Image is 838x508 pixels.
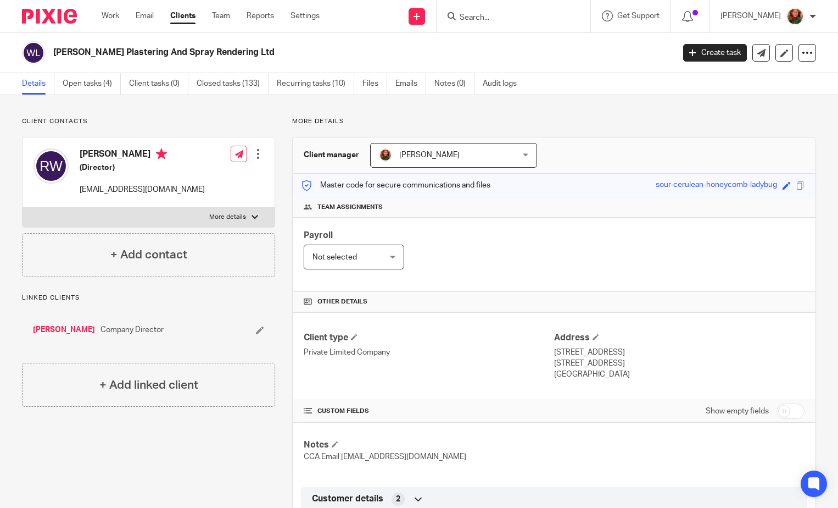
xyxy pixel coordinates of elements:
[312,493,383,505] span: Customer details
[304,439,554,451] h4: Notes
[683,44,747,62] a: Create task
[170,10,195,21] a: Clients
[63,73,121,95] a: Open tasks (4)
[292,117,816,126] p: More details
[209,213,246,222] p: More details
[53,47,544,58] h2: [PERSON_NAME] Plastering And Spray Rendering Ltd
[33,324,95,335] a: [PERSON_NAME]
[656,179,777,192] div: sour-cerulean-honeycomb-ladybug
[786,8,804,25] img: sallycropped.JPG
[304,332,554,344] h4: Client type
[22,41,45,64] img: svg%3E
[399,151,460,159] span: [PERSON_NAME]
[129,73,188,95] a: Client tasks (0)
[99,377,198,394] h4: + Add linked client
[247,10,274,21] a: Reports
[22,9,77,24] img: Pixie
[102,10,119,21] a: Work
[483,73,525,95] a: Audit logs
[301,180,490,191] p: Master code for secure communications and files
[22,73,54,95] a: Details
[100,324,164,335] span: Company Director
[459,13,557,23] input: Search
[317,297,367,306] span: Other details
[277,73,354,95] a: Recurring tasks (10)
[706,406,769,417] label: Show empty fields
[290,10,320,21] a: Settings
[80,162,205,173] h5: (Director)
[554,369,805,380] p: [GEOGRAPHIC_DATA]
[304,347,554,358] p: Private Limited Company
[304,231,333,240] span: Payroll
[317,203,383,212] span: Team assignments
[80,184,205,195] p: [EMAIL_ADDRESS][DOMAIN_NAME]
[22,117,275,126] p: Client contacts
[22,294,275,302] p: Linked clients
[304,407,554,416] h4: CUSTOM FIELDS
[110,246,187,263] h4: + Add contact
[156,148,167,159] i: Primary
[304,150,359,161] h3: Client manager
[136,10,154,21] a: Email
[617,12,660,20] span: Get Support
[304,453,466,461] span: CCA Email [EMAIL_ADDRESS][DOMAIN_NAME]
[554,358,805,369] p: [STREET_ADDRESS]
[434,73,474,95] a: Notes (0)
[720,10,781,21] p: [PERSON_NAME]
[362,73,387,95] a: Files
[312,253,357,261] span: Not selected
[80,148,205,162] h4: [PERSON_NAME]
[197,73,269,95] a: Closed tasks (133)
[554,332,805,344] h4: Address
[33,148,69,184] img: svg%3E
[554,347,805,358] p: [STREET_ADDRESS]
[379,148,392,162] img: sallycropped.JPG
[212,10,230,21] a: Team
[395,73,426,95] a: Emails
[396,494,400,505] span: 2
